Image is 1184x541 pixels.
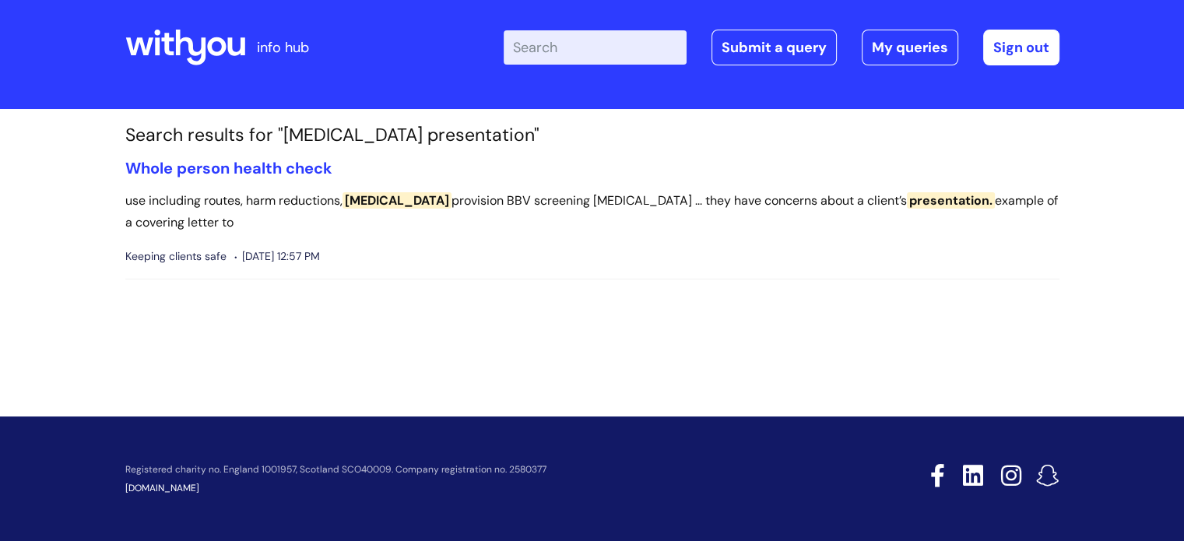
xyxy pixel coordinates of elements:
[125,482,199,494] a: [DOMAIN_NAME]
[125,247,227,266] span: Keeping clients safe
[257,35,309,60] p: info hub
[862,30,958,65] a: My queries
[343,192,451,209] span: [MEDICAL_DATA]
[125,190,1059,235] p: use including routes, harm reductions, provision BBV screening [MEDICAL_DATA] ... they have conce...
[125,125,1059,146] h1: Search results for "[MEDICAL_DATA] presentation"
[983,30,1059,65] a: Sign out
[504,30,1059,65] div: | -
[711,30,837,65] a: Submit a query
[125,158,332,178] a: Whole person health check
[125,465,820,475] p: Registered charity no. England 1001957, Scotland SCO40009. Company registration no. 2580377
[234,247,320,266] span: [DATE] 12:57 PM
[907,192,995,209] span: presentation.
[504,30,687,65] input: Search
